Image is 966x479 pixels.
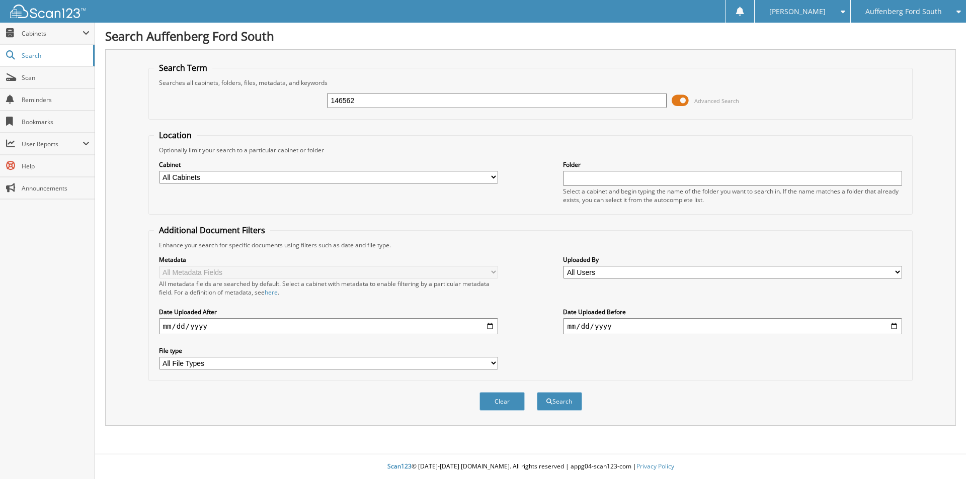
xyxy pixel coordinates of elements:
[159,308,498,316] label: Date Uploaded After
[22,29,83,38] span: Cabinets
[154,225,270,236] legend: Additional Document Filters
[563,160,902,169] label: Folder
[22,51,88,60] span: Search
[105,28,956,44] h1: Search Auffenberg Ford South
[563,187,902,204] div: Select a cabinet and begin typing the name of the folder you want to search in. If the name match...
[22,118,90,126] span: Bookmarks
[563,318,902,334] input: end
[563,308,902,316] label: Date Uploaded Before
[694,97,739,105] span: Advanced Search
[916,431,966,479] iframe: Chat Widget
[154,241,908,249] div: Enhance your search for specific documents using filters such as date and file type.
[479,392,525,411] button: Clear
[636,462,674,470] a: Privacy Policy
[154,130,197,141] legend: Location
[154,78,908,87] div: Searches all cabinets, folders, files, metadata, and keywords
[769,9,826,15] span: [PERSON_NAME]
[159,279,498,297] div: All metadata fields are searched by default. Select a cabinet with metadata to enable filtering b...
[22,95,90,104] span: Reminders
[159,318,498,334] input: start
[865,9,942,15] span: Auffenberg Ford South
[563,255,902,264] label: Uploaded By
[159,160,498,169] label: Cabinet
[159,255,498,264] label: Metadata
[154,62,212,73] legend: Search Term
[537,392,582,411] button: Search
[154,146,908,154] div: Optionally limit your search to a particular cabinet or folder
[265,288,278,297] a: here
[22,184,90,193] span: Announcements
[22,140,83,148] span: User Reports
[22,162,90,170] span: Help
[95,454,966,479] div: © [DATE]-[DATE] [DOMAIN_NAME]. All rights reserved | appg04-scan123-com |
[159,346,498,355] label: File type
[22,73,90,82] span: Scan
[10,5,86,18] img: scan123-logo-white.svg
[387,462,412,470] span: Scan123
